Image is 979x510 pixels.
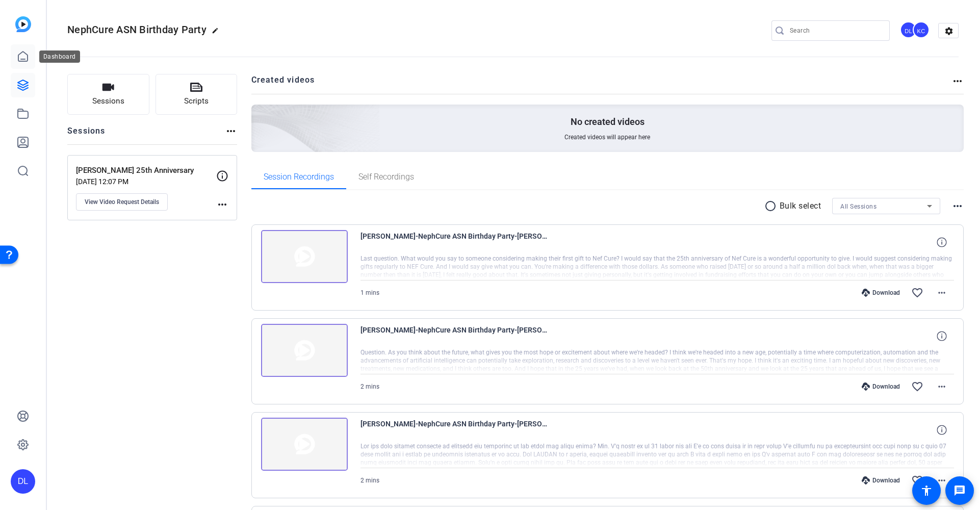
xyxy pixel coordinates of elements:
[913,21,930,38] div: KC
[857,382,905,391] div: Download
[67,23,207,36] span: NephCure ASN Birthday Party
[184,95,209,107] span: Scripts
[920,484,933,497] mat-icon: accessibility
[360,230,549,254] span: [PERSON_NAME]-NephCure ASN Birthday Party-[PERSON_NAME] 25th Anniversary-1758225642835-webcam
[857,289,905,297] div: Download
[11,469,35,494] div: DL
[571,116,645,128] p: No created videos
[360,477,379,484] span: 2 mins
[261,230,348,283] img: thumb-nail
[900,21,918,39] ngx-avatar: Destiny Lalonde
[92,95,124,107] span: Sessions
[358,173,414,181] span: Self Recordings
[76,193,168,211] button: View Video Request Details
[264,173,334,181] span: Session Recordings
[360,418,549,442] span: [PERSON_NAME]-NephCure ASN Birthday Party-[PERSON_NAME] 25th Anniversary-1758224506244-webcam
[780,200,821,212] p: Bulk select
[564,133,650,141] span: Created videos will appear here
[216,198,228,211] mat-icon: more_horiz
[790,24,882,37] input: Search
[936,287,948,299] mat-icon: more_horiz
[261,418,348,471] img: thumb-nail
[900,21,917,38] div: DL
[251,74,952,94] h2: Created videos
[936,474,948,487] mat-icon: more_horiz
[954,484,966,497] mat-icon: message
[911,287,923,299] mat-icon: favorite_border
[936,380,948,393] mat-icon: more_horiz
[857,476,905,484] div: Download
[911,380,923,393] mat-icon: favorite_border
[67,74,149,115] button: Sessions
[85,198,159,206] span: View Video Request Details
[951,200,964,212] mat-icon: more_horiz
[212,27,224,39] mat-icon: edit
[76,165,216,176] p: [PERSON_NAME] 25th Anniversary
[764,200,780,212] mat-icon: radio_button_unchecked
[225,125,237,137] mat-icon: more_horiz
[360,383,379,390] span: 2 mins
[360,324,549,348] span: [PERSON_NAME]-NephCure ASN Birthday Party-[PERSON_NAME] 25th Anniversary-1758224790355-webcam
[39,50,80,63] div: Dashboard
[911,474,923,487] mat-icon: favorite_border
[360,289,379,296] span: 1 mins
[913,21,931,39] ngx-avatar: Kendra Caruth
[76,177,216,186] p: [DATE] 12:07 PM
[840,203,877,210] span: All Sessions
[939,23,959,39] mat-icon: settings
[137,4,380,225] img: Creted videos background
[67,125,106,144] h2: Sessions
[156,74,238,115] button: Scripts
[261,324,348,377] img: thumb-nail
[15,16,31,32] img: blue-gradient.svg
[951,75,964,87] mat-icon: more_horiz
